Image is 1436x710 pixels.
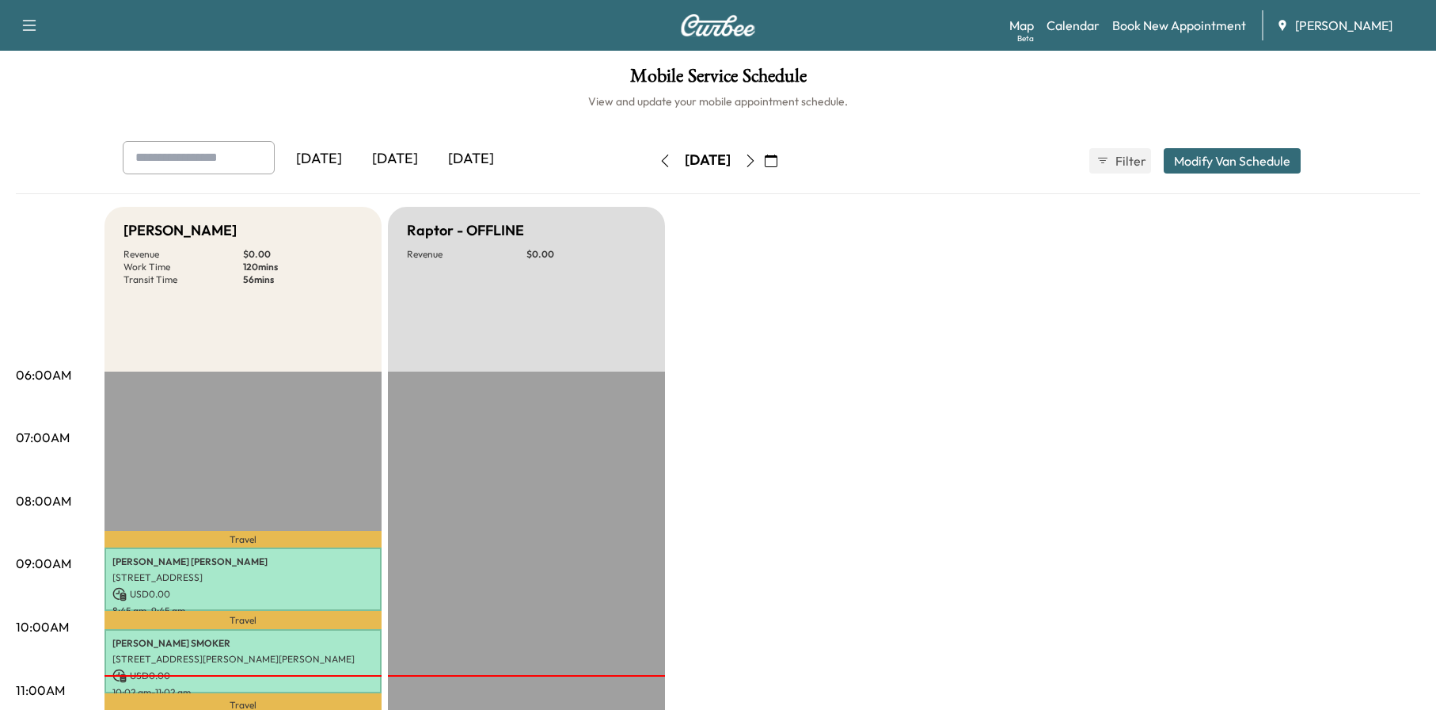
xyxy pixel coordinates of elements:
[243,248,363,261] p: $ 0.00
[123,261,243,273] p: Work Time
[1115,151,1144,170] span: Filter
[685,151,731,170] div: [DATE]
[123,219,237,242] h5: [PERSON_NAME]
[243,261,363,273] p: 120 mins
[1047,16,1100,35] a: Calendar
[357,141,433,177] div: [DATE]
[16,428,70,447] p: 07:00AM
[112,555,374,568] p: [PERSON_NAME] [PERSON_NAME]
[243,273,363,286] p: 56 mins
[1295,16,1392,35] span: [PERSON_NAME]
[1112,16,1246,35] a: Book New Appointment
[112,637,374,650] p: [PERSON_NAME] SMOKER
[526,248,646,261] p: $ 0.00
[16,554,71,573] p: 09:00AM
[16,365,71,384] p: 06:00AM
[16,617,69,636] p: 10:00AM
[407,219,524,242] h5: Raptor - OFFLINE
[1017,32,1034,44] div: Beta
[1009,16,1034,35] a: MapBeta
[112,587,374,601] p: USD 0.00
[112,686,374,699] p: 10:02 am - 11:02 am
[16,491,71,510] p: 08:00AM
[123,248,243,261] p: Revenue
[1164,148,1301,174] button: Modify Van Schedule
[16,67,1420,94] h1: Mobile Service Schedule
[680,14,756,36] img: Curbee Logo
[112,653,374,666] p: [STREET_ADDRESS][PERSON_NAME][PERSON_NAME]
[112,605,374,617] p: 8:45 am - 9:45 am
[123,273,243,286] p: Transit Time
[1089,148,1151,174] button: Filter
[112,571,374,584] p: [STREET_ADDRESS]
[104,611,382,629] p: Travel
[407,248,526,261] p: Revenue
[433,141,509,177] div: [DATE]
[112,669,374,683] p: USD 0.00
[104,531,382,547] p: Travel
[281,141,357,177] div: [DATE]
[16,94,1420,109] h6: View and update your mobile appointment schedule.
[16,681,65,700] p: 11:00AM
